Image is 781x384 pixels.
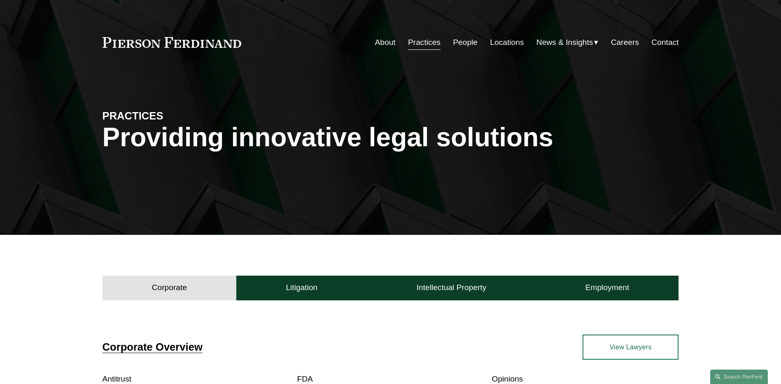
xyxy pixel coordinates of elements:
a: Locations [490,35,524,50]
a: Practices [408,35,441,50]
a: Contact [651,35,678,50]
a: Antitrust [103,375,131,383]
a: People [453,35,478,50]
h1: Providing innovative legal solutions [103,122,679,152]
a: folder dropdown [536,35,599,50]
a: Opinions [492,375,523,383]
a: View Lawyers [583,335,678,359]
h4: PRACTICES [103,109,247,122]
a: Search this site [710,370,768,384]
h4: Litigation [286,283,317,293]
h4: Intellectual Property [417,283,487,293]
h4: Corporate [152,283,187,293]
a: About [375,35,396,50]
h4: Employment [585,283,629,293]
a: Corporate Overview [103,341,203,353]
a: Careers [611,35,639,50]
span: News & Insights [536,35,593,50]
a: FDA [297,375,313,383]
